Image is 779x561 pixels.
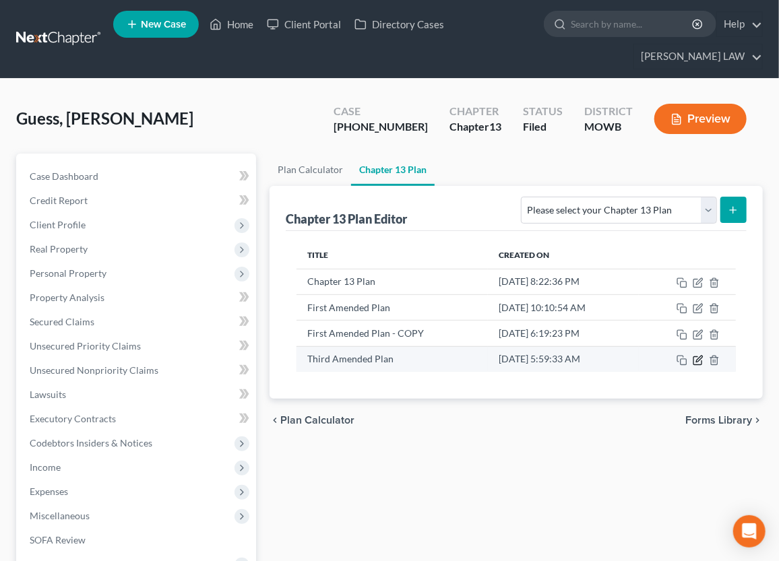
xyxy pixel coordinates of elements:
[19,164,256,189] a: Case Dashboard
[19,383,256,407] a: Lawsuits
[488,269,638,294] td: [DATE] 8:22:36 PM
[19,189,256,213] a: Credit Report
[30,364,158,376] span: Unsecured Nonpriority Claims
[30,461,61,473] span: Income
[30,486,68,497] span: Expenses
[488,321,638,346] td: [DATE] 6:19:23 PM
[489,120,501,133] span: 13
[685,415,752,426] span: Forms Library
[30,340,141,352] span: Unsecured Priority Claims
[488,242,638,269] th: Created On
[30,437,152,449] span: Codebtors Insiders & Notices
[334,119,428,135] div: [PHONE_NUMBER]
[449,104,501,119] div: Chapter
[203,12,260,36] a: Home
[30,243,88,255] span: Real Property
[733,515,766,548] div: Open Intercom Messenger
[685,415,763,426] button: Forms Library chevron_right
[19,358,256,383] a: Unsecured Nonpriority Claims
[30,267,106,279] span: Personal Property
[297,346,488,372] td: Third Amended Plan
[752,415,763,426] i: chevron_right
[19,528,256,552] a: SOFA Review
[30,534,86,546] span: SOFA Review
[334,104,428,119] div: Case
[141,20,186,30] span: New Case
[30,413,116,424] span: Executory Contracts
[30,292,104,303] span: Property Analysis
[19,407,256,431] a: Executory Contracts
[634,44,762,69] a: [PERSON_NAME] LAW
[286,211,407,227] div: Chapter 13 Plan Editor
[260,12,348,36] a: Client Portal
[523,104,563,119] div: Status
[297,321,488,346] td: First Amended Plan - COPY
[30,219,86,230] span: Client Profile
[30,195,88,206] span: Credit Report
[348,12,451,36] a: Directory Cases
[16,108,193,128] span: Guess, [PERSON_NAME]
[19,310,256,334] a: Secured Claims
[297,294,488,320] td: First Amended Plan
[584,119,633,135] div: MOWB
[270,154,351,186] a: Plan Calculator
[717,12,762,36] a: Help
[270,415,280,426] i: chevron_left
[30,510,90,521] span: Miscellaneous
[19,334,256,358] a: Unsecured Priority Claims
[19,286,256,310] a: Property Analysis
[280,415,354,426] span: Plan Calculator
[523,119,563,135] div: Filed
[654,104,747,134] button: Preview
[351,154,435,186] a: Chapter 13 Plan
[30,170,98,182] span: Case Dashboard
[571,11,694,36] input: Search by name...
[297,242,488,269] th: Title
[30,316,94,327] span: Secured Claims
[488,294,638,320] td: [DATE] 10:10:54 AM
[270,415,354,426] button: chevron_left Plan Calculator
[449,119,501,135] div: Chapter
[297,269,488,294] td: Chapter 13 Plan
[584,104,633,119] div: District
[488,346,638,372] td: [DATE] 5:59:33 AM
[30,389,66,400] span: Lawsuits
